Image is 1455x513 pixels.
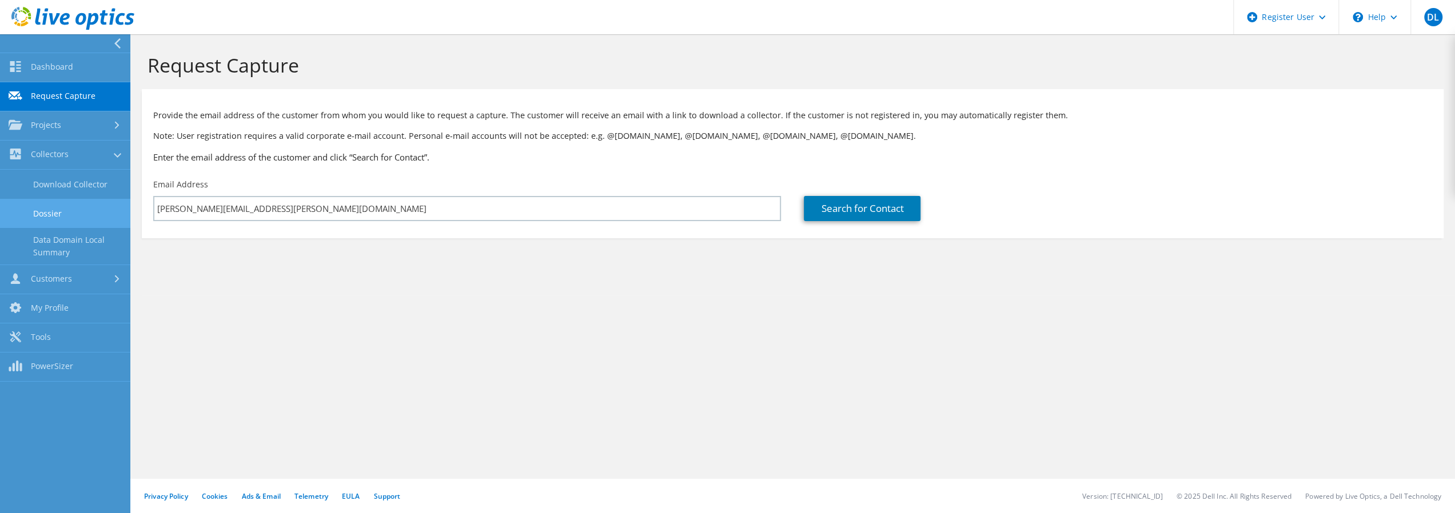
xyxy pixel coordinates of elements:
[342,491,360,501] a: EULA
[1082,491,1163,501] li: Version: [TECHNICAL_ID]
[1177,491,1291,501] li: © 2025 Dell Inc. All Rights Reserved
[1424,8,1442,26] span: DL
[1305,491,1441,501] li: Powered by Live Optics, a Dell Technology
[202,491,228,501] a: Cookies
[804,196,920,221] a: Search for Contact
[148,53,1432,77] h1: Request Capture
[153,179,208,190] label: Email Address
[242,491,281,501] a: Ads & Email
[144,491,188,501] a: Privacy Policy
[1353,12,1363,22] svg: \n
[153,109,1432,122] p: Provide the email address of the customer from whom you would like to request a capture. The cust...
[373,491,400,501] a: Support
[153,151,1432,163] h3: Enter the email address of the customer and click “Search for Contact”.
[294,491,328,501] a: Telemetry
[153,130,1432,142] p: Note: User registration requires a valid corporate e-mail account. Personal e-mail accounts will ...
